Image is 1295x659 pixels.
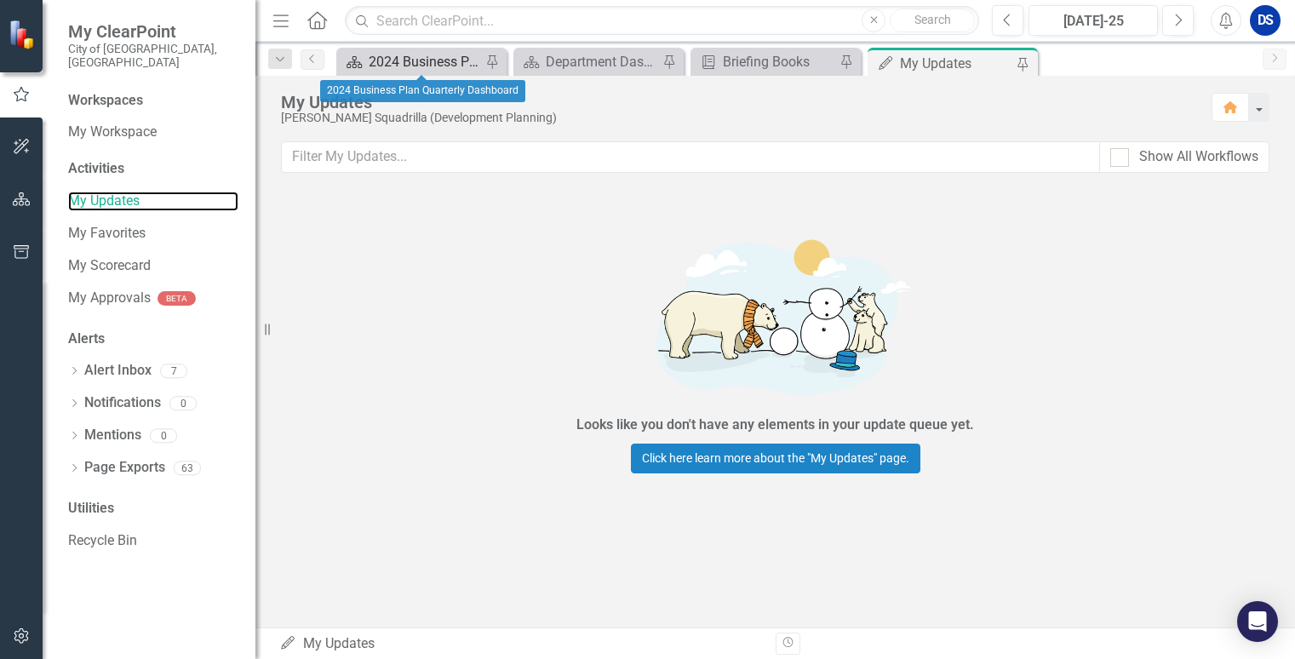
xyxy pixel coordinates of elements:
div: 2024 Business Plan Quarterly Dashboard [320,80,525,102]
a: My Approvals [68,289,151,308]
a: Department Dashboard [518,51,658,72]
div: My Updates [279,634,763,654]
div: Open Intercom Messenger [1237,601,1278,642]
img: Getting started [520,221,1031,411]
small: City of [GEOGRAPHIC_DATA], [GEOGRAPHIC_DATA] [68,42,238,70]
div: Workspaces [68,91,143,111]
button: Search [890,9,975,32]
a: Alert Inbox [84,361,152,381]
div: 7 [160,364,187,378]
a: Recycle Bin [68,531,238,551]
a: My Scorecard [68,256,238,276]
a: Briefing Books [695,51,835,72]
div: 0 [150,428,177,443]
button: [DATE]-25 [1029,5,1158,36]
button: DS [1250,5,1281,36]
div: Show All Workflows [1139,147,1258,167]
span: Search [914,13,951,26]
a: Page Exports [84,458,165,478]
div: My Updates [900,53,1012,74]
div: Looks like you don't have any elements in your update queue yet. [576,415,974,435]
a: 2024 Business Plan Quarterly Dashboard [341,51,481,72]
div: Utilities [68,499,238,519]
div: 63 [174,461,201,475]
img: ClearPoint Strategy [9,20,38,49]
a: Mentions [84,426,141,445]
a: My Workspace [68,123,238,142]
div: 0 [169,396,197,410]
a: Click here learn more about the "My Updates" page. [631,444,920,473]
input: Search ClearPoint... [345,6,979,36]
div: BETA [158,291,196,306]
span: My ClearPoint [68,21,238,42]
div: [DATE]-25 [1034,11,1152,32]
div: Department Dashboard [546,51,658,72]
a: Notifications [84,393,161,413]
div: Alerts [68,329,238,349]
div: Briefing Books [723,51,835,72]
div: [PERSON_NAME] Squadrilla (Development Planning) [281,112,1195,124]
div: 2024 Business Plan Quarterly Dashboard [369,51,481,72]
div: Activities [68,159,238,179]
input: Filter My Updates... [281,141,1100,173]
a: My Favorites [68,224,238,244]
div: My Updates [281,93,1195,112]
a: My Updates [68,192,238,211]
